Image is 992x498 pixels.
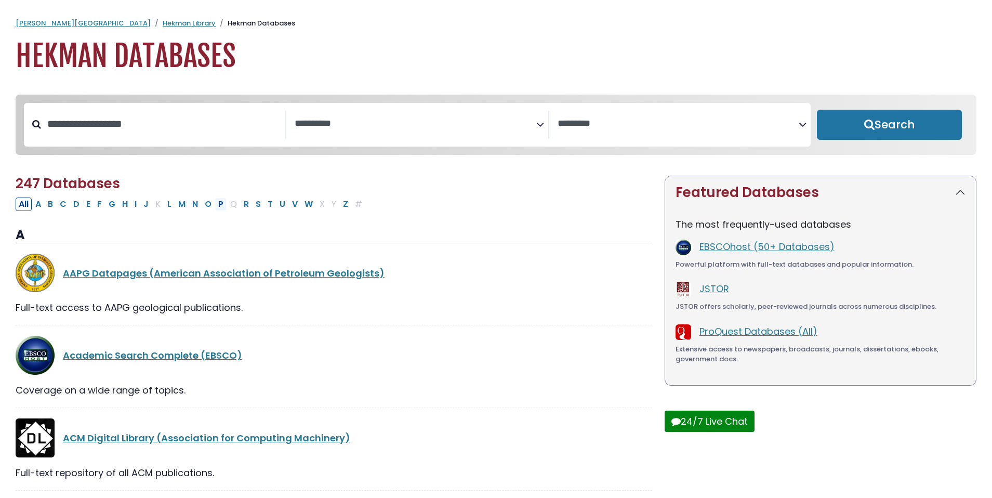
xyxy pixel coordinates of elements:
button: 24/7 Live Chat [665,411,755,432]
p: The most frequently-used databases [676,217,965,231]
button: Filter Results R [241,198,252,211]
button: Filter Results N [189,198,201,211]
a: Academic Search Complete (EBSCO) [63,349,242,362]
button: Filter Results S [253,198,264,211]
button: Filter Results M [175,198,189,211]
button: Filter Results C [57,198,70,211]
button: Featured Databases [665,176,976,209]
button: Filter Results Z [340,198,351,211]
nav: breadcrumb [16,18,976,29]
button: Filter Results G [105,198,118,211]
li: Hekman Databases [216,18,295,29]
button: All [16,198,32,211]
input: Search database by title or keyword [41,115,285,133]
button: Filter Results F [94,198,105,211]
button: Filter Results O [202,198,215,211]
button: Filter Results H [119,198,131,211]
button: Filter Results W [301,198,316,211]
a: ACM Digital Library (Association for Computing Machinery) [63,431,350,444]
button: Filter Results E [83,198,94,211]
button: Filter Results A [32,198,44,211]
textarea: Search [295,119,536,129]
div: Powerful platform with full-text databases and popular information. [676,259,965,270]
h3: A [16,228,652,243]
button: Filter Results D [70,198,83,211]
button: Filter Results V [289,198,301,211]
button: Filter Results J [140,198,152,211]
button: Filter Results T [264,198,276,211]
button: Filter Results I [131,198,140,211]
a: [PERSON_NAME][GEOGRAPHIC_DATA] [16,18,151,28]
span: 247 Databases [16,174,120,193]
button: Submit for Search Results [817,110,962,140]
a: ProQuest Databases (All) [699,325,817,338]
div: Extensive access to newspapers, broadcasts, journals, dissertations, ebooks, government docs. [676,344,965,364]
div: Coverage on a wide range of topics. [16,383,652,397]
div: Full-text access to AAPG geological publications. [16,300,652,314]
nav: Search filters [16,95,976,155]
button: Filter Results U [276,198,288,211]
a: EBSCOhost (50+ Databases) [699,240,835,253]
button: Filter Results P [215,198,227,211]
div: JSTOR offers scholarly, peer-reviewed journals across numerous disciplines. [676,302,965,312]
a: JSTOR [699,282,729,295]
h1: Hekman Databases [16,39,976,74]
div: Full-text repository of all ACM publications. [16,466,652,480]
button: Filter Results B [45,198,56,211]
div: Alpha-list to filter by first letter of database name [16,197,366,210]
button: Filter Results L [164,198,175,211]
a: Hekman Library [163,18,216,28]
textarea: Search [558,119,799,129]
a: AAPG Datapages (American Association of Petroleum Geologists) [63,267,385,280]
